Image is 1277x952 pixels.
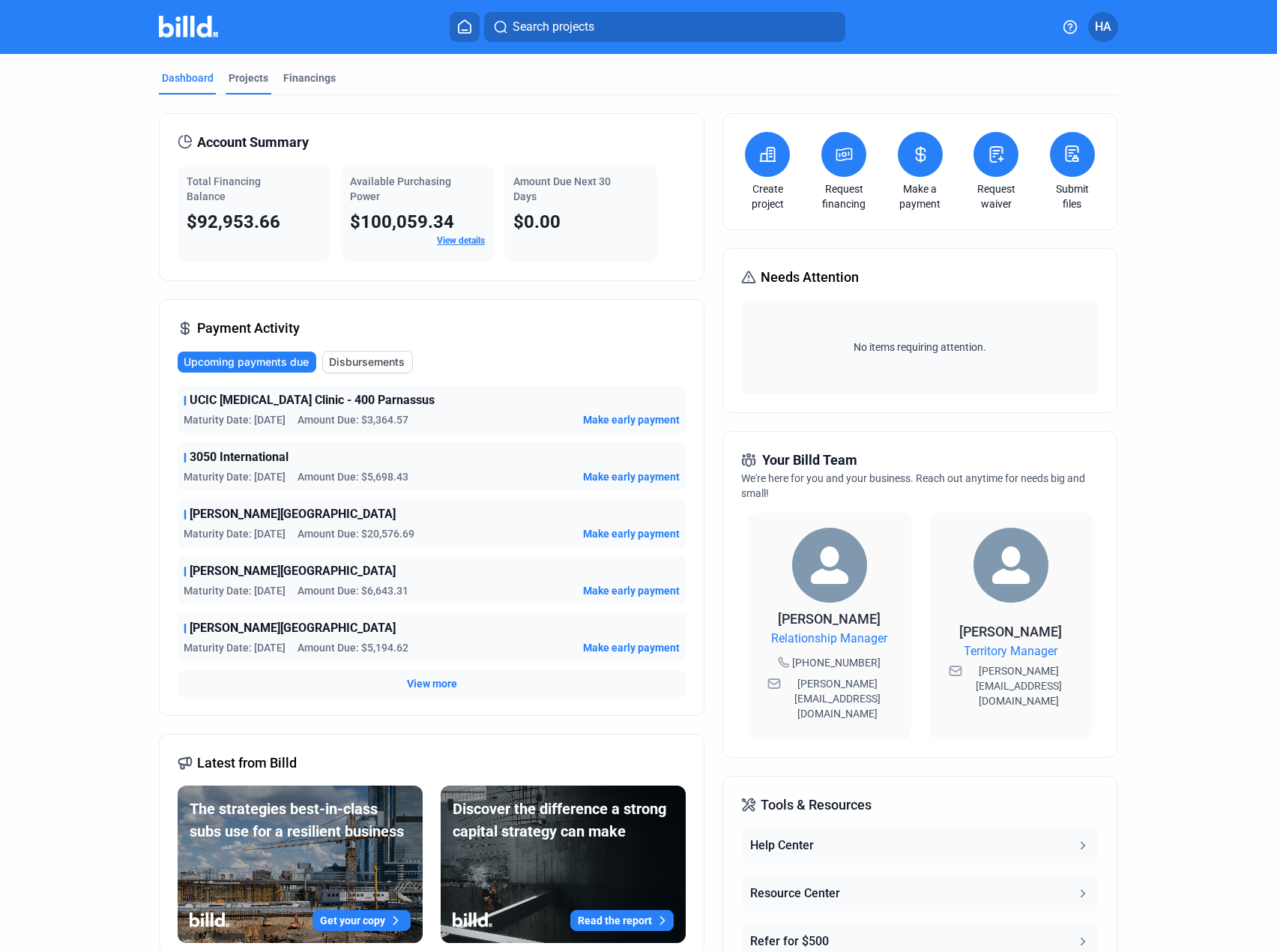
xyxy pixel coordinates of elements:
img: Territory Manager [973,528,1048,603]
span: Search projects [513,18,594,36]
a: Make a payment [894,181,947,211]
span: Amount Due Next 30 Days [513,175,611,202]
button: Make early payment [583,412,680,427]
span: [PERSON_NAME][EMAIL_ADDRESS][DOMAIN_NAME] [965,663,1073,708]
span: [PERSON_NAME][EMAIL_ADDRESS][DOMAIN_NAME] [784,676,892,721]
div: Refer for $500 [750,933,829,951]
button: Disbursements [322,351,413,373]
a: Request waiver [970,181,1022,211]
button: Make early payment [583,640,680,655]
button: Read the report [570,910,674,931]
img: Relationship Manager [792,528,867,603]
span: Amount Due: $20,576.69 [298,526,414,541]
span: [PERSON_NAME][GEOGRAPHIC_DATA] [190,619,396,637]
span: $92,953.66 [187,211,280,232]
div: Dashboard [162,70,214,85]
div: Projects [229,70,268,85]
span: Maturity Date: [DATE] [184,526,286,541]
button: Resource Center [741,876,1098,912]
span: Your Billd Team [762,450,857,471]
img: Billd Company Logo [159,16,218,37]
span: HA [1095,18,1111,36]
span: Maturity Date: [DATE] [184,469,286,484]
span: [PERSON_NAME] [959,624,1062,639]
button: Make early payment [583,526,680,541]
button: Upcoming payments due [178,352,316,373]
span: Amount Due: $3,364.57 [298,412,408,427]
button: HA [1088,12,1118,42]
span: Amount Due: $5,194.62 [298,640,408,655]
span: No items requiring attention. [747,340,1092,355]
div: Help Center [750,837,814,855]
button: Make early payment [583,469,680,484]
span: 3050 International [190,448,289,466]
span: $100,059.34 [350,211,454,232]
span: Amount Due: $5,698.43 [298,469,408,484]
span: $0.00 [513,211,561,232]
span: Payment Activity [197,318,300,339]
button: Make early payment [583,583,680,598]
span: [PERSON_NAME] [778,611,881,627]
span: Territory Manager [964,642,1057,660]
button: Get your copy [313,910,411,931]
div: Discover the difference a strong capital strategy can make [453,798,674,843]
span: Disbursements [329,355,405,370]
span: Available Purchasing Power [350,175,451,202]
span: [PERSON_NAME][GEOGRAPHIC_DATA] [190,505,396,523]
span: Relationship Manager [771,630,887,648]
span: Tools & Resources [761,795,872,816]
div: Resource Center [750,885,840,903]
div: The strategies best-in-class subs use for a resilient business [190,798,411,843]
a: Submit files [1046,181,1099,211]
span: Amount Due: $6,643.31 [298,583,408,598]
span: Upcoming payments due [184,355,309,370]
button: Search projects [484,12,845,42]
span: Total Financing Balance [187,175,261,202]
span: [PERSON_NAME][GEOGRAPHIC_DATA] [190,562,396,580]
span: We're here for you and your business. Reach out anytime for needs big and small! [741,472,1085,499]
button: View more [407,676,457,691]
span: Maturity Date: [DATE] [184,412,286,427]
span: Maturity Date: [DATE] [184,583,286,598]
span: Latest from Billd [197,753,297,774]
div: Financings [283,70,336,85]
button: Help Center [741,828,1098,864]
span: Maturity Date: [DATE] [184,640,286,655]
span: UCIC [MEDICAL_DATA] Clinic - 400 Parnassus [190,391,435,409]
span: Account Summary [197,132,309,153]
a: Create project [741,181,794,211]
span: Needs Attention [761,267,859,288]
a: Request financing [818,181,870,211]
a: View details [437,235,485,246]
span: [PHONE_NUMBER] [792,655,881,670]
